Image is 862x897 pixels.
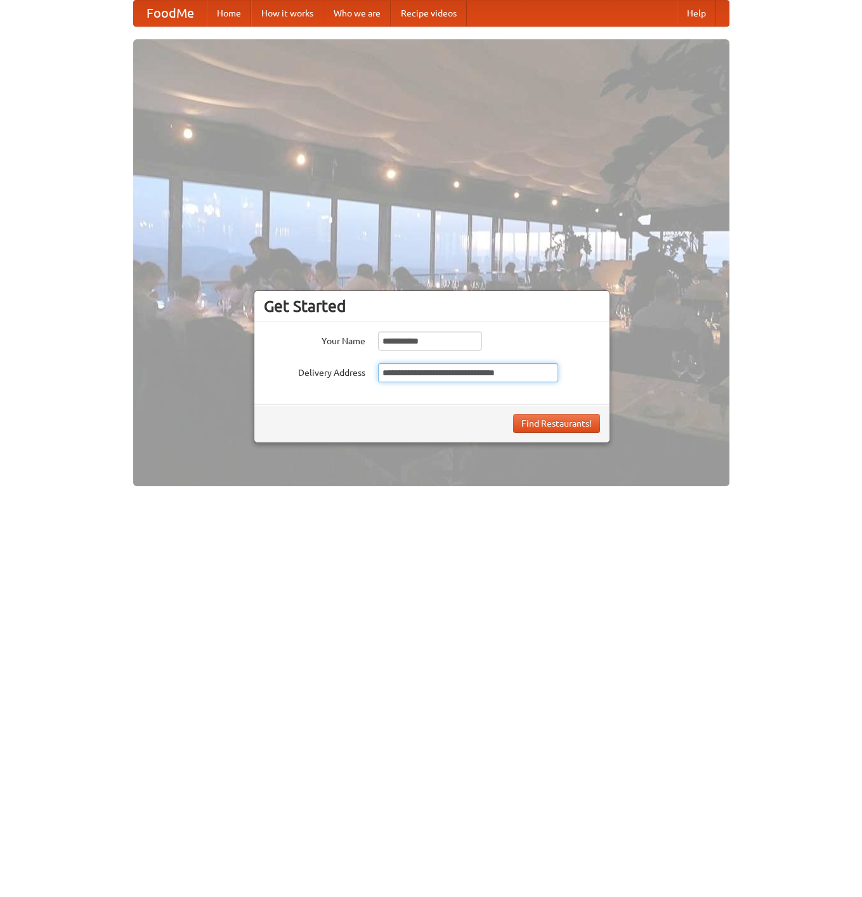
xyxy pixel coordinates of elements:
a: Recipe videos [391,1,467,26]
label: Delivery Address [264,363,365,379]
label: Your Name [264,332,365,347]
a: Help [677,1,716,26]
a: Who we are [323,1,391,26]
button: Find Restaurants! [513,414,600,433]
a: Home [207,1,251,26]
a: FoodMe [134,1,207,26]
h3: Get Started [264,297,600,316]
a: How it works [251,1,323,26]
